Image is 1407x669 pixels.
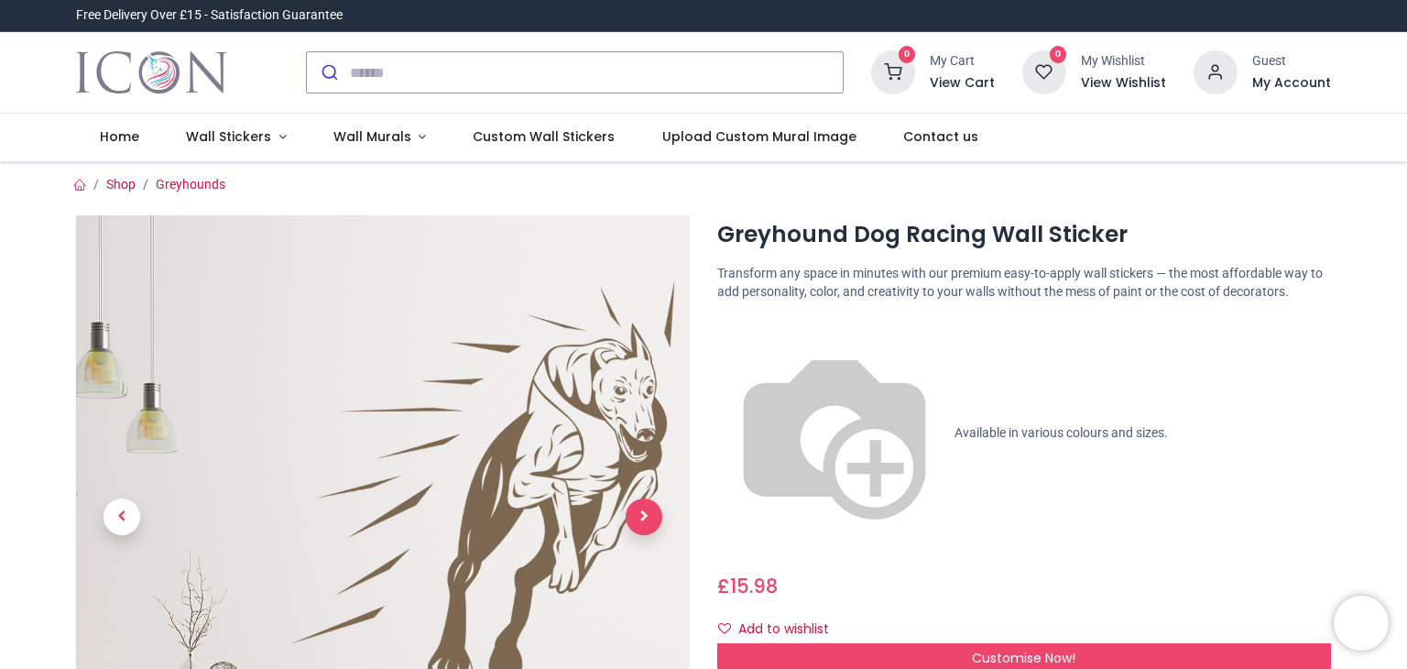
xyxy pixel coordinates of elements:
[186,127,271,146] span: Wall Stickers
[662,127,856,146] span: Upload Custom Mural Image
[1081,52,1166,71] div: My Wishlist
[718,622,731,635] i: Add to wishlist
[1050,46,1067,63] sup: 0
[310,114,450,161] a: Wall Murals
[717,265,1331,301] p: Transform any space in minutes with our premium easy-to-apply wall stickers — the most affordable...
[1252,52,1331,71] div: Guest
[626,499,662,535] span: Next
[871,64,915,79] a: 0
[76,47,227,98] img: Icon Wall Stickers
[954,424,1168,439] span: Available in various colours and sizes.
[1334,596,1389,651] iframe: Brevo live chat
[1022,64,1066,79] a: 0
[104,499,140,535] span: Previous
[162,114,310,161] a: Wall Stickers
[903,127,978,146] span: Contact us
[717,573,778,599] span: £
[730,573,778,599] span: 15.98
[106,177,136,192] a: Shop
[1252,74,1331,93] a: My Account
[100,127,139,146] span: Home
[717,316,952,551] img: color-wheel.png
[972,649,1075,667] span: Customise Now!
[717,614,845,645] button: Add to wishlistAdd to wishlist
[946,6,1331,25] iframe: Customer reviews powered by Trustpilot
[307,52,350,93] button: Submit
[76,47,227,98] a: Logo of Icon Wall Stickers
[1081,74,1166,93] a: View Wishlist
[473,127,615,146] span: Custom Wall Stickers
[333,127,411,146] span: Wall Murals
[717,219,1331,250] h1: Greyhound Dog Racing Wall Sticker
[930,52,995,71] div: My Cart
[930,74,995,93] a: View Cart
[76,6,343,25] div: Free Delivery Over £15 - Satisfaction Guarantee
[899,46,916,63] sup: 0
[156,177,225,192] a: Greyhounds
